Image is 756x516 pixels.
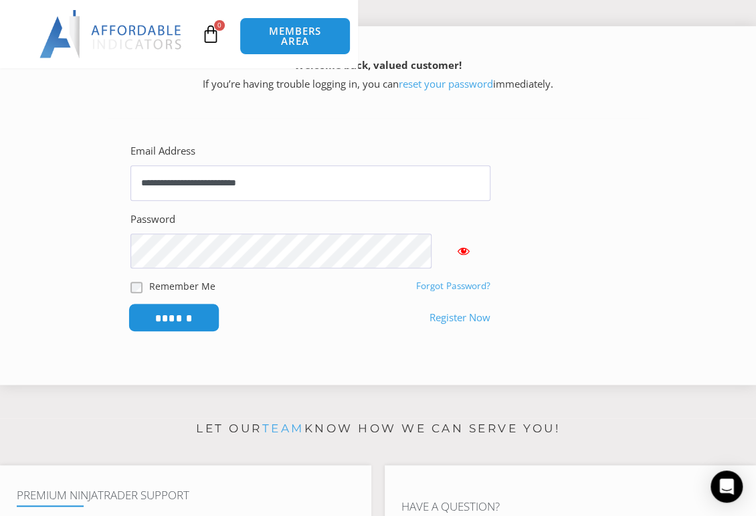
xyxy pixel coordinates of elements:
[399,77,493,90] a: reset your password
[149,279,215,293] label: Remember Me
[240,17,351,55] a: MEMBERS AREA
[437,234,490,268] button: Show password
[181,15,240,54] a: 0
[17,489,355,502] h4: Premium NinjaTrader Support
[254,26,337,46] span: MEMBERS AREA
[130,142,195,161] label: Email Address
[39,10,183,58] img: LogoAI | Affordable Indicators – NinjaTrader
[401,500,739,513] h4: Have A Question?
[23,56,733,94] p: If you’re having trouble logging in, you can immediately.
[130,210,175,229] label: Password
[262,422,304,435] a: team
[430,309,490,327] a: Register Now
[416,280,490,292] a: Forgot Password?
[711,470,743,503] div: Open Intercom Messenger
[214,20,225,31] span: 0
[294,58,462,72] strong: Welcome back, valued customer!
